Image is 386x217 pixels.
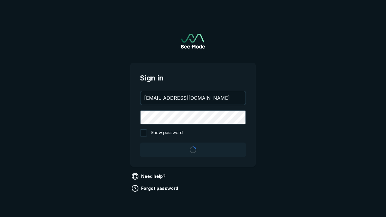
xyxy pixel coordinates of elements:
a: Need help? [130,171,168,181]
a: Forgot password [130,184,181,193]
a: Go to sign in [181,34,205,49]
img: See-Mode Logo [181,34,205,49]
span: Sign in [140,73,246,83]
span: Show password [151,129,183,137]
input: your@email.com [141,91,245,105]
